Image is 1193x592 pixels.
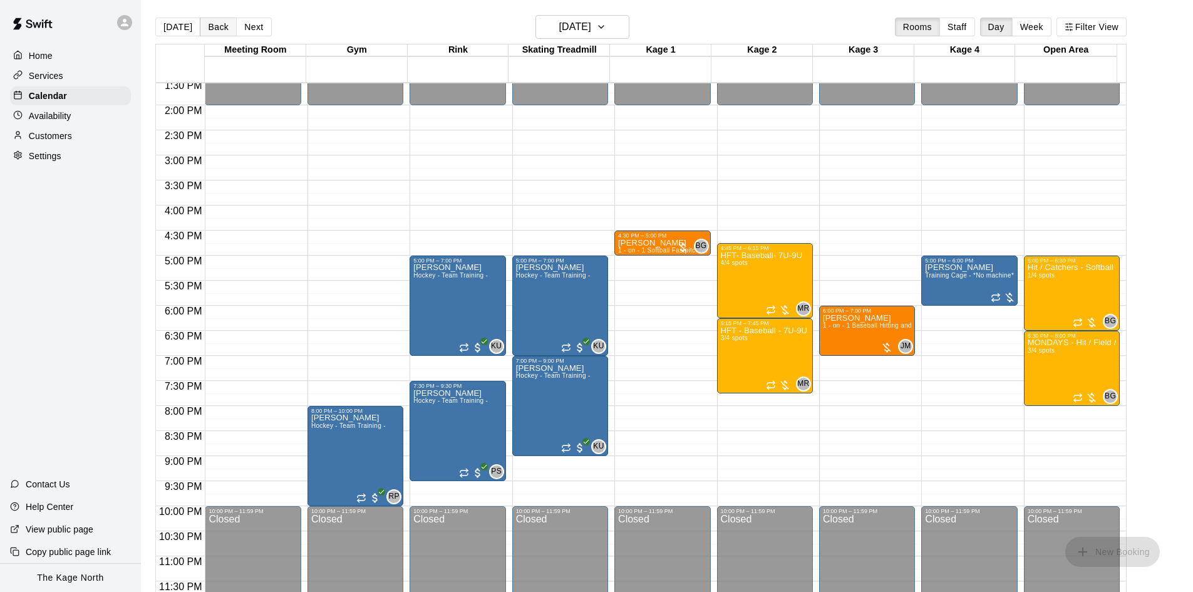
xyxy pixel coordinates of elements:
span: Recurring event [459,343,469,353]
span: Recurring event [561,443,571,453]
div: 10:00 PM – 11:59 PM [209,508,266,514]
button: Week [1012,18,1051,36]
span: 9:00 PM [162,456,205,467]
span: 3/4 spots filled [1028,347,1055,354]
span: 8:00 PM [162,406,205,417]
span: Ryan Patterson [391,489,401,504]
span: Kyle Unitas [596,339,606,354]
span: 10:30 PM [156,531,205,542]
span: 8:30 PM [162,431,205,442]
span: Recurring event [1073,318,1083,328]
span: 11:30 PM [156,581,205,592]
span: Hockey - Team Training - [413,397,488,404]
div: Kyle Unitas [591,339,606,354]
p: View public page [26,523,93,536]
span: 1 - on - 1 Softball Fastpitch Hitting or Pitching or Fielding [618,247,787,254]
div: 10:00 PM – 11:59 PM [721,508,778,514]
div: 6:15 PM – 7:45 PM [721,320,772,326]
span: Pavlos Sialtsis [494,464,504,479]
button: Rooms [895,18,940,36]
span: 3/4 spots filled [721,335,748,341]
div: 5:00 PM – 7:00 PM [413,257,465,264]
span: Brittani Goettsch [1108,389,1118,404]
span: Murray Roach [801,376,811,392]
div: Kage 2 [711,44,813,56]
span: 2:00 PM [162,105,205,116]
div: 6:30 PM – 8:00 PM [1028,333,1079,339]
a: Home [10,46,131,65]
span: PS [491,465,502,478]
div: 10:00 PM – 11:59 PM [618,508,676,514]
span: Hockey - Team Training - [311,422,386,429]
div: Kage 4 [914,44,1016,56]
button: Staff [939,18,975,36]
div: 7:00 PM – 9:00 PM: Hockey - Team Training - [512,356,608,456]
div: Meeting Room [205,44,306,56]
a: Settings [10,147,131,165]
div: Skating Treadmill [509,44,610,56]
span: Recurring event [561,343,571,353]
button: Next [236,18,271,36]
span: 1/4 spots filled [1028,272,1055,279]
span: BG [695,240,706,252]
div: Brittani Goettsch [1103,389,1118,404]
div: 10:00 PM – 11:59 PM [1028,508,1085,514]
div: Gym [306,44,408,56]
span: Murray Roach [801,301,811,316]
a: Customers [10,127,131,145]
span: 7:30 PM [162,381,205,392]
div: Kyle Unitas [489,339,504,354]
div: 10:00 PM – 11:59 PM [925,508,983,514]
p: Customers [29,130,72,142]
p: Settings [29,150,61,162]
div: Murray Roach [796,376,811,392]
div: Brittani Goettsch [1103,314,1118,329]
span: BG [1105,315,1116,328]
div: 4:30 PM – 5:00 PM [618,232,669,239]
span: Recurring event [991,293,1001,303]
span: 3:30 PM [162,180,205,191]
span: 10:00 PM [156,506,205,517]
div: 7:00 PM – 9:00 PM [516,358,567,364]
span: RP [389,491,400,503]
span: KU [593,340,604,353]
span: 2:30 PM [162,130,205,141]
p: Home [29,49,53,62]
span: J.D. McGivern [903,339,913,354]
span: Hockey - Team Training - [516,372,591,379]
div: 6:00 PM – 7:00 PM: Max McCullagh [819,306,915,356]
p: Services [29,70,63,82]
span: BG [1105,390,1116,403]
span: 6:00 PM [162,306,205,316]
span: Kyle Unitas [596,439,606,454]
span: 5:00 PM [162,256,205,266]
span: All customers have paid [369,492,381,504]
span: JM [901,340,911,353]
div: 5:00 PM – 6:30 PM [1028,257,1079,264]
div: Availability [10,106,131,125]
div: 6:15 PM – 7:45 PM: HFT - Baseball - 7U-9U [717,318,813,393]
p: Availability [29,110,71,122]
div: 8:00 PM – 10:00 PM: Hockey - Team Training - [307,406,403,506]
span: All customers have paid [472,341,484,354]
span: Recurring event [459,468,469,478]
p: Contact Us [26,478,70,491]
span: Kyle Unitas [494,339,504,354]
span: Training Cage - *No machine* [925,272,1014,279]
div: Murray Roach [796,301,811,316]
div: 10:00 PM – 11:59 PM [516,508,574,514]
span: Hockey - Team Training - [413,272,488,279]
button: [DATE] [535,15,629,39]
a: Calendar [10,86,131,105]
div: J.D. McGivern [898,339,913,354]
a: Services [10,66,131,85]
div: Rink [408,44,509,56]
span: 1 - on - 1 Baseball Hitting and Pitching Clinic [823,322,956,329]
div: 4:30 PM – 5:00 PM: Claire Hadley [614,231,710,256]
span: Brittani Goettsch [699,239,709,254]
div: Kyle Unitas [591,439,606,454]
h6: [DATE] [559,18,591,36]
div: 4:45 PM – 6:15 PM: HFT- Baseball- 7U-9U [717,243,813,318]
